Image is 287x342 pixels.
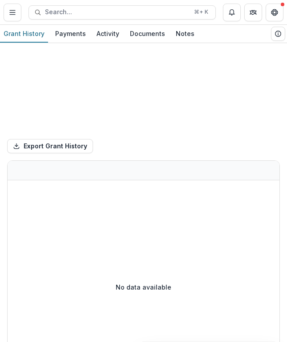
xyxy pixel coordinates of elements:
[45,8,189,16] span: Search...
[93,25,123,43] a: Activity
[223,4,241,21] button: Notifications
[116,282,171,292] p: No data available
[7,139,93,153] button: Export Grant History
[52,25,89,43] a: Payments
[52,27,89,40] div: Payments
[192,7,210,17] div: ⌘ + K
[271,27,285,41] button: View Grantee Details
[244,4,262,21] button: Partners
[4,4,21,21] button: Toggle Menu
[172,25,198,43] a: Notes
[126,25,169,43] a: Documents
[126,27,169,40] div: Documents
[266,4,283,21] button: Get Help
[93,27,123,40] div: Activity
[172,27,198,40] div: Notes
[28,5,216,20] button: Search...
